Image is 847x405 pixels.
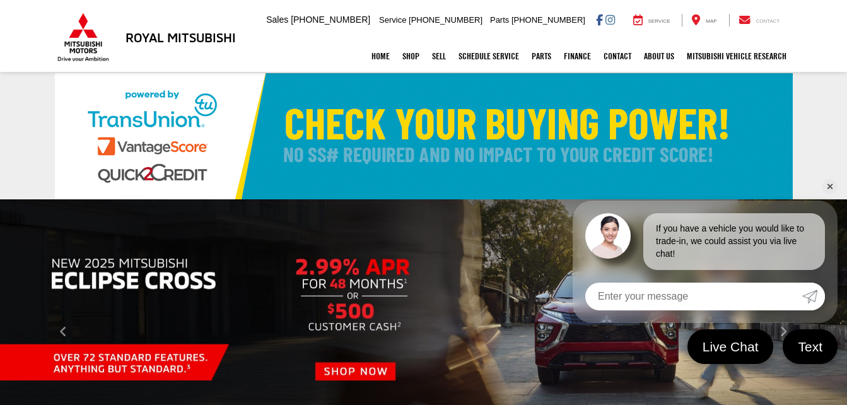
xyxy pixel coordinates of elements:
a: Contact [729,14,790,26]
a: Shop [396,40,426,72]
span: Live Chat [696,338,765,355]
a: Submit [802,283,825,310]
span: Service [648,18,670,24]
a: Instagram: Click to visit our Instagram page [605,15,615,25]
span: Service [379,15,406,25]
a: Finance [558,40,597,72]
a: Home [365,40,396,72]
span: Contact [756,18,780,24]
span: Sales [266,15,288,25]
a: Schedule Service: Opens in a new tab [452,40,525,72]
span: Map [706,18,716,24]
img: Agent profile photo [585,213,631,259]
span: Parts [490,15,509,25]
a: Facebook: Click to visit our Facebook page [596,15,603,25]
a: Service [624,14,680,26]
a: Sell [426,40,452,72]
a: Text [783,329,838,364]
span: [PHONE_NUMBER] [409,15,482,25]
a: Map [682,14,726,26]
a: About Us [638,40,681,72]
h3: Royal Mitsubishi [126,30,236,44]
a: Parts: Opens in a new tab [525,40,558,72]
input: Enter your message [585,283,802,310]
a: Contact [597,40,638,72]
span: Text [792,338,829,355]
div: If you have a vehicle you would like to trade-in, we could assist you via live chat! [643,213,825,270]
span: [PHONE_NUMBER] [291,15,370,25]
span: [PHONE_NUMBER] [511,15,585,25]
a: Mitsubishi Vehicle Research [681,40,793,72]
img: Check Your Buying Power [55,73,793,199]
img: Mitsubishi [55,13,112,62]
a: Live Chat [687,329,774,364]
